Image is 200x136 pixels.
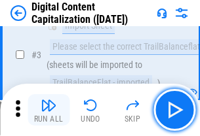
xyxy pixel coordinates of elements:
[125,115,141,123] div: Skip
[62,18,115,34] div: Import Sheet
[10,5,26,21] img: Back
[111,94,153,126] button: Skip
[31,50,41,60] span: # 3
[70,94,111,126] button: Undo
[50,75,152,91] div: TrailBalanceFlat - imported
[125,97,140,113] img: Skip
[41,97,56,113] img: Run All
[164,99,185,120] img: Main button
[81,115,100,123] div: Undo
[28,94,70,126] button: Run All
[83,97,98,113] img: Undo
[31,1,151,25] div: Digital Content Capitalization ([DATE])
[174,5,190,21] img: Settings menu
[157,8,167,18] img: Support
[34,115,64,123] div: Run All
